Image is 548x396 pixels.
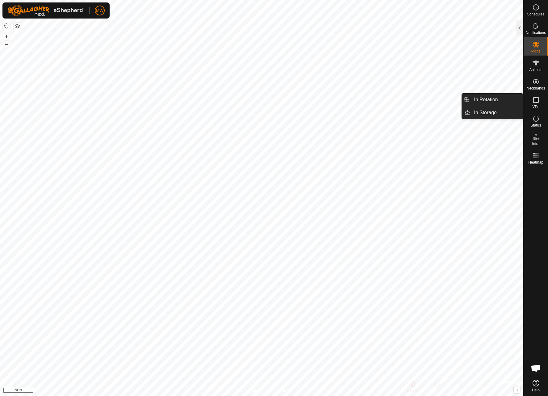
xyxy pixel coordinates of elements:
[529,68,542,72] span: Animals
[530,123,541,127] span: Status
[532,105,539,109] span: VPs
[524,377,548,394] a: Help
[96,7,104,14] span: MW
[517,387,518,392] span: i
[514,386,521,393] button: i
[474,96,498,103] span: In Rotation
[3,22,10,30] button: Reset Map
[527,359,545,377] div: Open chat
[462,94,523,106] li: In Rotation
[526,86,545,90] span: Neckbands
[528,160,543,164] span: Heatmap
[3,32,10,40] button: +
[462,106,523,119] li: In Storage
[532,388,540,392] span: Help
[268,388,286,394] a: Contact Us
[527,12,544,16] span: Schedules
[237,388,260,394] a: Privacy Policy
[474,109,497,116] span: In Storage
[470,94,523,106] a: In Rotation
[7,5,85,16] img: Gallagher Logo
[532,142,539,146] span: Infra
[14,23,21,30] button: Map Layers
[526,31,546,35] span: Notifications
[3,40,10,48] button: –
[470,106,523,119] a: In Storage
[531,49,540,53] span: Mobs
